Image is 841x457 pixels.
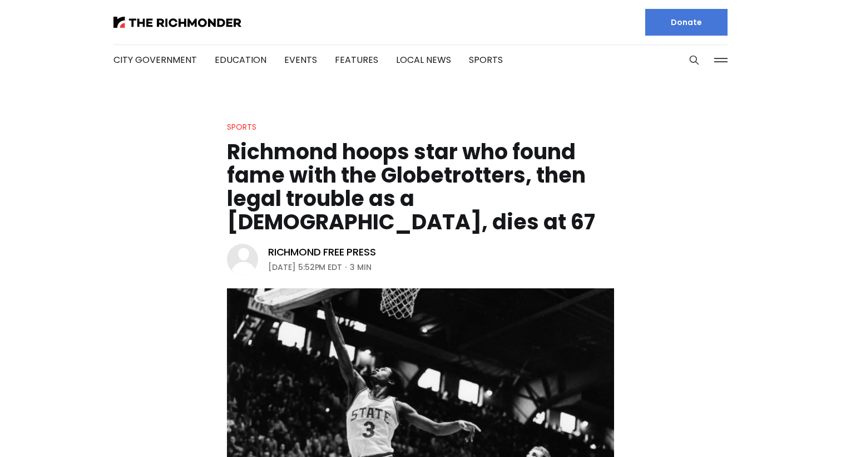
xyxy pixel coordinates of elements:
[227,121,256,132] a: Sports
[645,9,728,36] a: Donate
[335,53,378,66] a: Features
[268,261,342,274] time: [DATE] 5:52PM EDT
[215,53,266,66] a: Education
[686,52,703,68] button: Search this site
[350,261,372,274] span: 3 min
[227,140,614,234] h1: Richmond hoops star who found fame with the Globetrotters, then legal trouble as a [DEMOGRAPHIC_D...
[113,53,197,66] a: City Government
[396,53,451,66] a: Local News
[469,53,503,66] a: Sports
[113,17,241,28] img: The Richmonder
[746,402,841,457] iframe: portal-trigger
[284,53,317,66] a: Events
[268,245,376,259] a: Richmond Free Press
